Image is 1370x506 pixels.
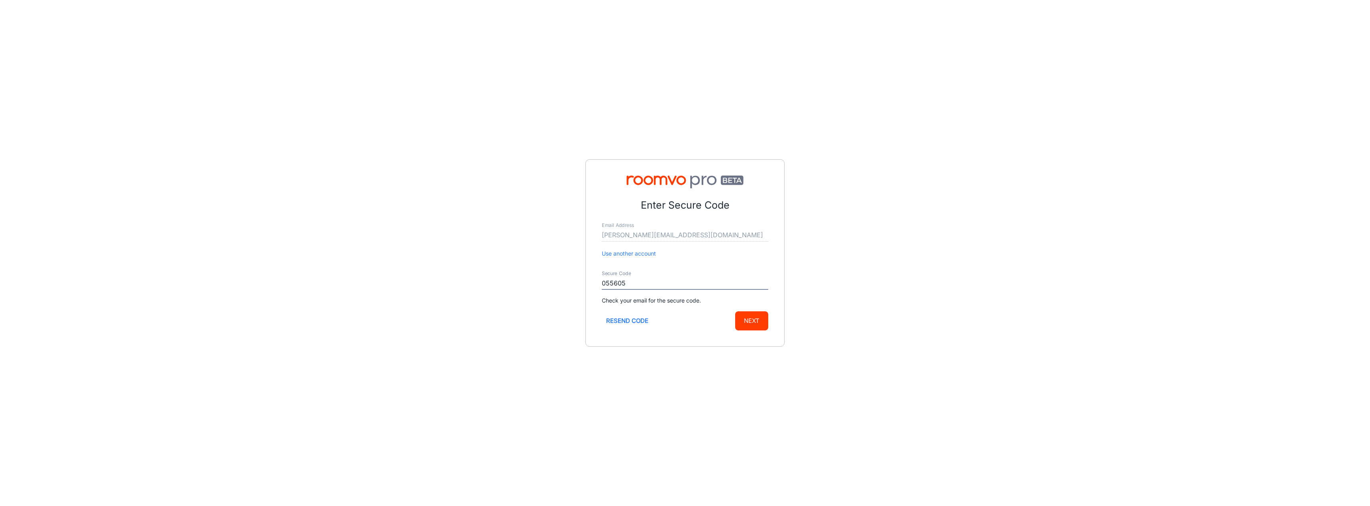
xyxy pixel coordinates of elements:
[602,296,768,305] p: Check your email for the secure code.
[602,277,768,290] input: Enter secure code
[602,229,768,242] input: myname@example.com
[602,311,653,330] button: Resend code
[602,270,631,277] label: Secure Code
[735,311,768,330] button: Next
[602,198,768,213] p: Enter Secure Code
[602,176,768,188] img: Roomvo PRO Beta
[602,222,634,229] label: Email Address
[602,249,656,258] button: Use another account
